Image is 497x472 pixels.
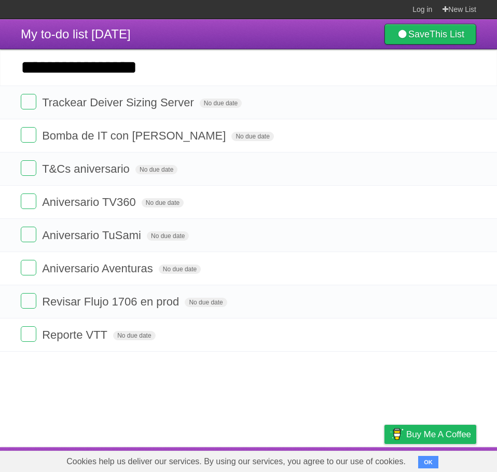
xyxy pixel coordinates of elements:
[42,295,182,308] span: Revisar Flujo 1706 en prod
[42,229,144,242] span: Aniversario TuSami
[42,328,110,341] span: Reporte VTT
[21,293,36,309] label: Done
[147,231,189,241] span: No due date
[21,27,131,41] span: My to-do list [DATE]
[390,425,404,443] img: Buy me a coffee
[159,265,201,274] span: No due date
[42,129,228,142] span: Bomba de IT con [PERSON_NAME]
[411,450,476,469] a: Suggest a feature
[56,451,416,472] span: Cookies help us deliver our services. By using our services, you agree to our use of cookies.
[21,193,36,209] label: Done
[384,24,476,45] a: SaveThis List
[336,450,358,469] a: Terms
[42,196,139,209] span: Aniversario TV360
[21,160,36,176] label: Done
[384,425,476,444] a: Buy me a coffee
[231,132,273,141] span: No due date
[21,326,36,342] label: Done
[246,450,268,469] a: About
[113,331,155,340] span: No due date
[418,456,438,468] button: OK
[200,99,242,108] span: No due date
[21,127,36,143] label: Done
[185,298,227,307] span: No due date
[430,29,464,39] b: This List
[135,165,177,174] span: No due date
[42,262,156,275] span: Aniversario Aventuras
[371,450,398,469] a: Privacy
[42,96,197,109] span: Trackear Deiver Sizing Server
[21,94,36,109] label: Done
[42,162,132,175] span: T&Cs aniversario
[281,450,323,469] a: Developers
[21,227,36,242] label: Done
[406,425,471,443] span: Buy me a coffee
[142,198,184,207] span: No due date
[21,260,36,275] label: Done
